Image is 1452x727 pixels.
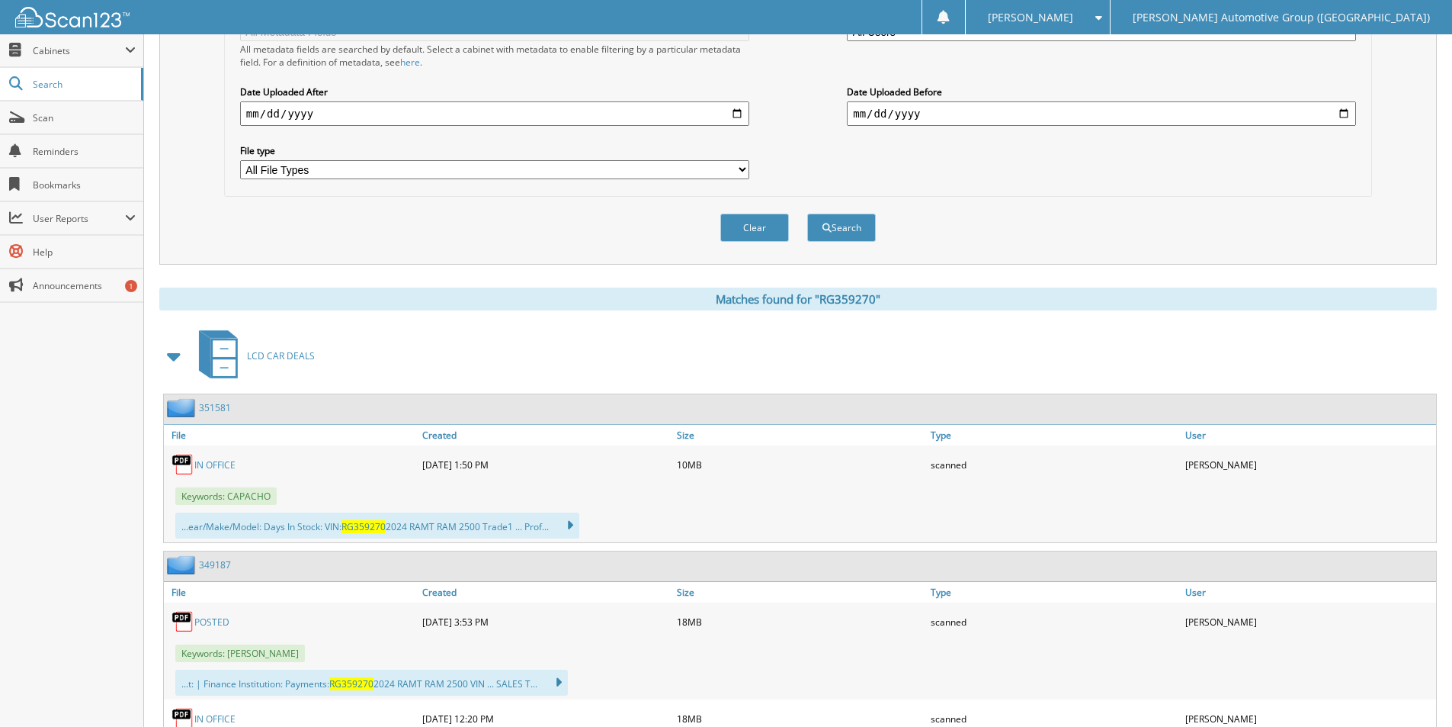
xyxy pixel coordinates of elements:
[171,453,194,476] img: PDF.png
[199,401,231,414] a: 351581
[400,56,420,69] a: here
[988,13,1073,22] span: [PERSON_NAME]
[673,606,928,637] div: 18MB
[927,582,1181,603] a: Type
[164,582,418,603] a: File
[240,144,749,157] label: File type
[33,246,136,259] span: Help
[927,425,1181,446] a: Type
[194,616,229,629] a: POSTED
[247,349,315,362] span: LCD CAR DEALS
[1133,13,1430,22] span: [PERSON_NAME] Automotive Group ([GEOGRAPHIC_DATA])
[1181,606,1436,637] div: [PERSON_NAME]
[1376,654,1452,727] iframe: Chat Widget
[847,85,1356,98] label: Date Uploaded Before
[418,606,673,637] div: [DATE] 3:53 PM
[673,582,928,603] a: Size
[33,44,125,57] span: Cabinets
[1181,449,1436,480] div: [PERSON_NAME]
[33,78,133,91] span: Search
[927,449,1181,480] div: scanned
[199,558,231,571] a: 349187
[167,398,199,417] img: folder2.png
[190,326,315,386] a: LCD CAR DEALS
[33,145,136,158] span: Reminders
[418,449,673,480] div: [DATE] 1:50 PM
[194,458,236,471] a: IN OFFICE
[125,280,137,292] div: 1
[240,85,749,98] label: Date Uploaded After
[807,214,876,242] button: Search
[175,513,579,539] div: ...ear/Make/Model: Days In Stock: VIN: 2024 RAMT RAM 2500 Trade1 ... Prof...
[720,214,789,242] button: Clear
[329,677,373,690] span: RG359270
[673,449,928,480] div: 10MB
[175,487,277,505] span: Keywords: CAPACHO
[194,713,236,725] a: IN OFFICE
[673,425,928,446] a: Size
[33,179,136,191] span: Bookmarks
[240,101,749,126] input: start
[15,7,130,27] img: scan123-logo-white.svg
[175,645,305,662] span: Keywords: [PERSON_NAME]
[33,212,125,225] span: User Reports
[159,288,1437,310] div: Matches found for "RG359270"
[167,555,199,574] img: folder2.png
[33,111,136,124] span: Scan
[1181,582,1436,603] a: User
[33,279,136,292] span: Announcements
[847,101,1356,126] input: end
[175,670,568,696] div: ...t: | Finance Institution: Payments: 2024 RAMT RAM 2500 VIN ... SALES T...
[1181,425,1436,446] a: User
[341,520,386,533] span: RG359270
[164,425,418,446] a: File
[927,606,1181,637] div: scanned
[171,610,194,633] img: PDF.png
[418,425,673,446] a: Created
[418,582,673,603] a: Created
[240,43,749,69] div: All metadata fields are searched by default. Select a cabinet with metadata to enable filtering b...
